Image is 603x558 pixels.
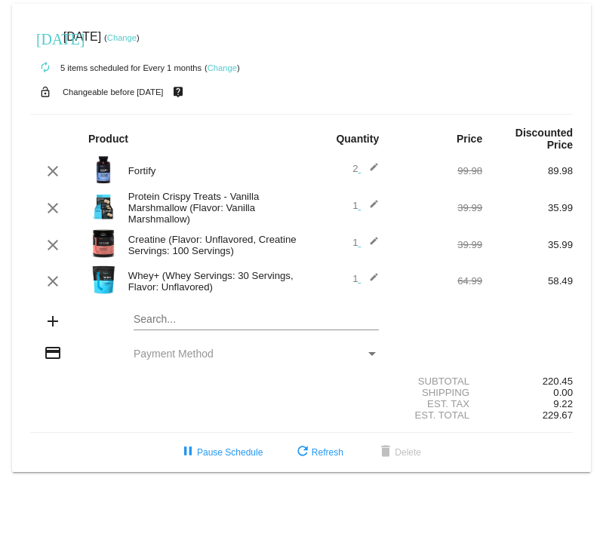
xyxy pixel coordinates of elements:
mat-icon: edit [361,162,379,180]
strong: Discounted Price [515,127,573,151]
mat-icon: pause [179,443,197,461]
strong: Quantity [336,133,379,145]
mat-select: Payment Method [134,348,379,360]
div: 58.49 [482,275,573,287]
small: 5 items scheduled for Every 1 months [30,63,202,72]
div: 39.99 [392,239,482,250]
mat-icon: refresh [294,443,312,461]
div: Est. Tax [392,398,482,409]
mat-icon: clear [44,272,62,290]
mat-icon: clear [44,199,62,217]
mat-icon: autorenew [36,59,54,77]
mat-icon: lock_open [36,82,54,102]
img: Image-1-Carousel-Creatine-100S-1000x1000-1.png [88,228,118,259]
a: Change [107,33,137,42]
mat-icon: clear [44,162,62,180]
span: 9.22 [553,398,573,409]
span: Payment Method [134,348,214,360]
div: 35.99 [482,202,573,213]
mat-icon: delete [377,443,395,461]
button: Refresh [282,439,355,466]
mat-icon: clear [44,236,62,254]
div: Creatine (Flavor: Unflavored, Creatine Servings: 100 Servings) [121,234,302,256]
img: Crispy-Treat-Box-1000x1000-1.png [88,192,118,222]
mat-icon: edit [361,199,379,217]
strong: Product [88,133,128,145]
small: Changeable before [DATE] [63,87,164,97]
mat-icon: edit [361,272,379,290]
small: ( ) [104,33,140,42]
span: Refresh [294,447,343,458]
mat-icon: credit_card [44,344,62,362]
div: 39.99 [392,202,482,213]
span: 1 [352,273,379,284]
button: Delete [365,439,433,466]
div: Subtotal [392,376,482,387]
img: Image-1-Carousel-Fortify-Transp.png [88,155,118,185]
div: Whey+ (Whey Servings: 30 Servings, Flavor: Unflavored) [121,270,302,293]
div: Shipping [392,387,482,398]
span: 1 [352,237,379,248]
span: Delete [377,447,421,458]
div: 220.45 [482,376,573,387]
div: 64.99 [392,275,482,287]
button: Pause Schedule [167,439,275,466]
input: Search... [134,314,379,326]
small: ( ) [205,63,240,72]
a: Change [208,63,237,72]
span: 0.00 [553,387,573,398]
div: 89.98 [482,165,573,176]
mat-icon: live_help [169,82,187,102]
span: 1 [352,200,379,211]
div: Fortify [121,165,302,176]
mat-icon: [DATE] [36,29,54,47]
span: Pause Schedule [179,447,263,458]
img: Image-1-Carousel-Whey-2lb-Unflavored-no-badge-Transp.png [88,265,118,295]
strong: Price [457,133,482,145]
div: 35.99 [482,239,573,250]
div: Protein Crispy Treats - Vanilla Marshmallow (Flavor: Vanilla Marshmallow) [121,191,302,225]
mat-icon: add [44,312,62,330]
mat-icon: edit [361,236,379,254]
div: 99.98 [392,165,482,176]
div: Est. Total [392,409,482,421]
span: 229.67 [543,409,573,421]
span: 2 [352,163,379,174]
